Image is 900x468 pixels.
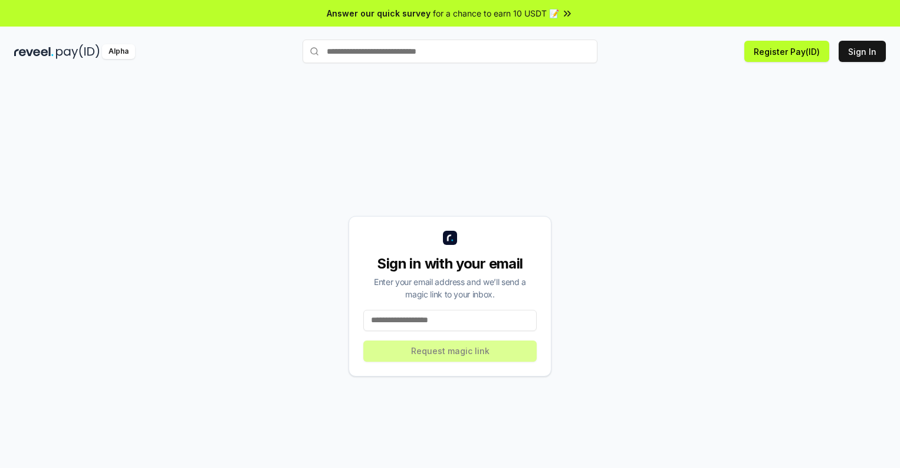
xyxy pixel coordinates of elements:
div: Enter your email address and we’ll send a magic link to your inbox. [363,276,537,300]
img: reveel_dark [14,44,54,59]
div: Sign in with your email [363,254,537,273]
span: Answer our quick survey [327,7,431,19]
span: for a chance to earn 10 USDT 📝 [433,7,559,19]
div: Alpha [102,44,135,59]
img: pay_id [56,44,100,59]
button: Register Pay(ID) [744,41,829,62]
img: logo_small [443,231,457,245]
button: Sign In [839,41,886,62]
